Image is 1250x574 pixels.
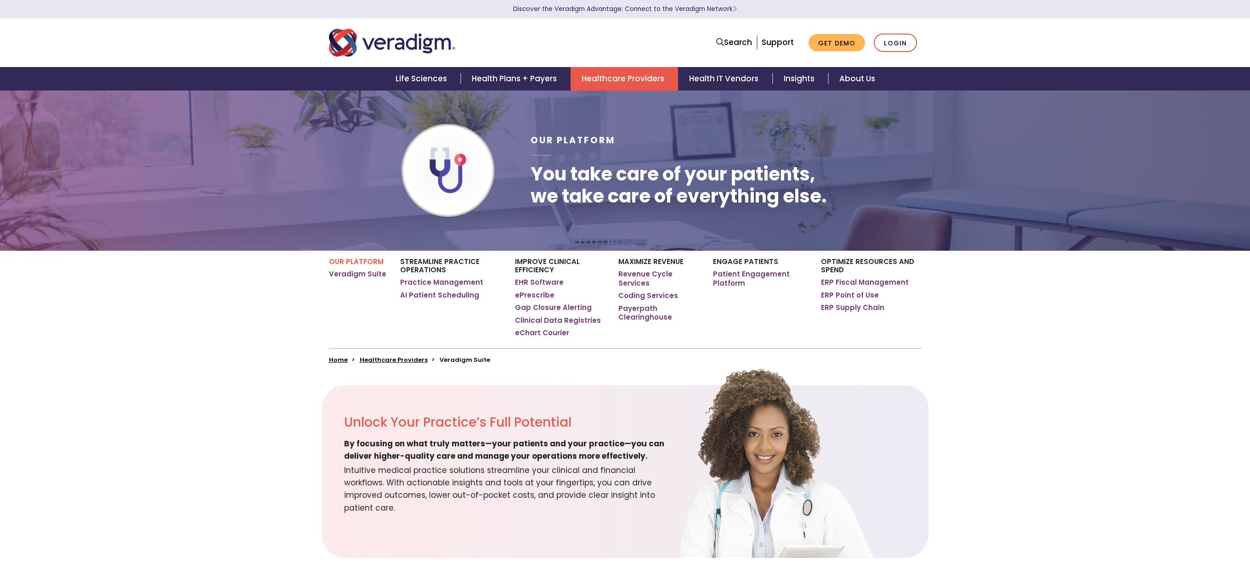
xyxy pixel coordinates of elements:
a: Home [329,355,348,364]
img: Veradigm logo [329,28,455,58]
a: Gap Closure Alerting [515,303,592,312]
span: Intuitive medical practice solutions streamline your clinical and financial workflows. With actio... [344,462,676,514]
a: Life Sciences [385,67,461,90]
a: Search [716,36,752,49]
span: Learn More [733,5,737,13]
a: Veradigm Suite [329,270,386,279]
h1: You take care of your patients, we take care of everything else. [531,163,827,207]
a: Healthcare Providers [360,355,428,364]
a: Patient Engagement Platform [713,270,807,287]
a: Revenue Cycle Services [618,270,699,287]
a: Clinical Data Registries [515,316,601,325]
a: eChart Courier [515,328,569,338]
a: Login [874,34,917,52]
a: Health IT Vendors [678,67,772,90]
a: ERP Supply Chain [821,303,884,312]
a: EHR Software [515,278,564,287]
a: AI Patient Scheduling [400,291,479,300]
h2: Unlock Your Practice’s Full Potential [344,415,676,430]
a: Practice Management [400,278,483,287]
img: solution-provider-potential.png [659,367,889,558]
a: Coding Services [618,291,678,300]
a: ERP Point of Use [821,291,879,300]
a: About Us [828,67,886,90]
a: Insights [773,67,828,90]
a: ERP Fiscal Management [821,278,909,287]
span: Our Platform [531,134,616,146]
a: ePrescribe [515,291,554,300]
a: Payerpath Clearinghouse [618,304,699,322]
a: Discover the Veradigm Advantage: Connect to the Veradigm NetworkLearn More [513,5,737,13]
a: Get Demo [809,34,865,52]
a: Healthcare Providers [571,67,678,90]
a: Health Plans + Payers [461,67,571,90]
span: By focusing on what truly matters—your patients and your practice—you can deliver higher-quality ... [344,438,676,462]
a: Support [762,37,794,48]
